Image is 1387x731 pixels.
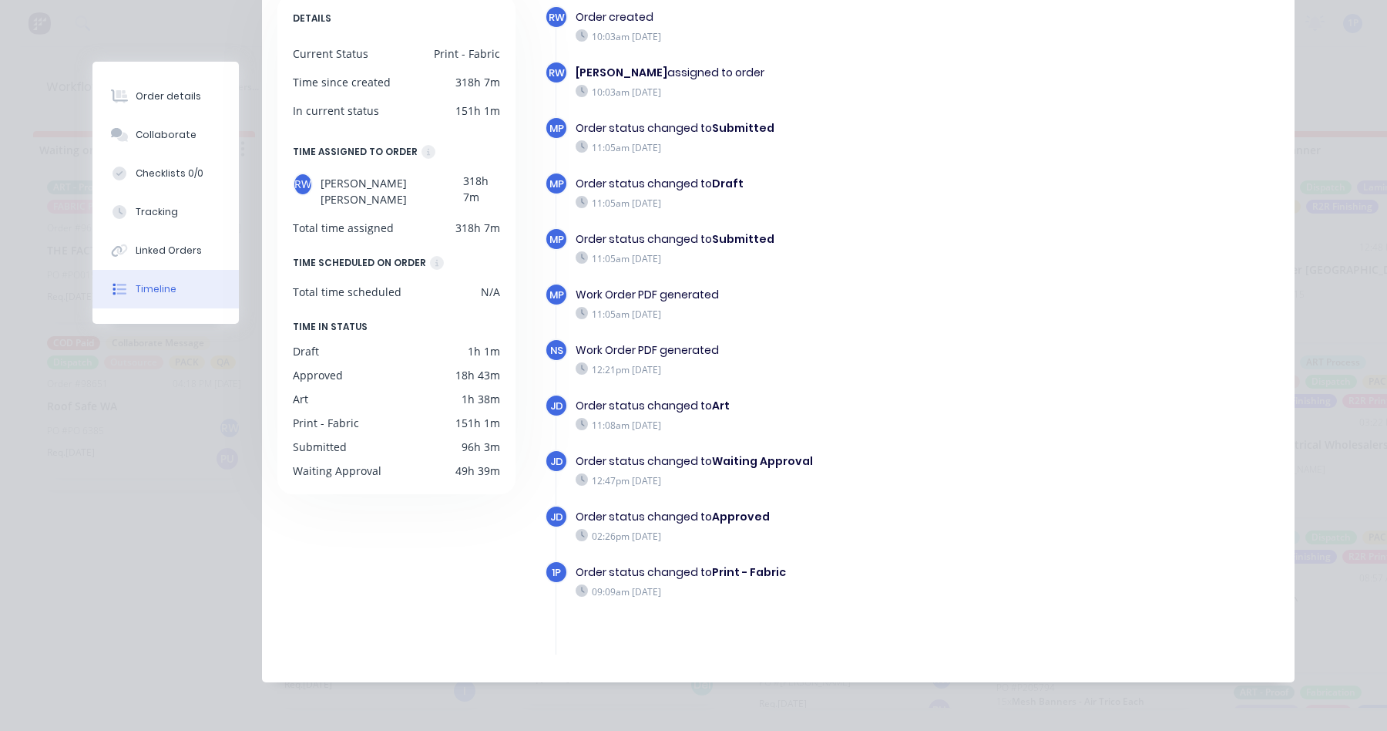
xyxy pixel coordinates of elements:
b: Art [712,398,730,413]
button: Tracking [92,193,239,231]
div: Draft [293,343,319,359]
div: N/A [481,284,500,300]
b: Waiting Approval [712,453,813,469]
div: Submitted [293,439,347,455]
b: Approved [712,509,770,524]
div: Waiting Approval [293,463,381,479]
b: Print - Fabric [712,564,786,580]
div: TIME SCHEDULED ON ORDER [293,254,426,271]
div: 151h 1m [455,415,500,431]
div: Approved [293,367,343,383]
div: Order created [576,9,1029,25]
b: Submitted [712,231,774,247]
span: RW [549,66,565,80]
div: Work Order PDF generated [576,342,1029,359]
button: Checklists 0/0 [92,154,239,193]
div: Work Order PDF generated [576,287,1029,303]
div: Tracking [136,205,178,219]
div: Linked Orders [136,244,202,258]
button: Timeline [92,270,239,308]
div: 11:05am [DATE] [576,140,1029,154]
div: 1h 1m [468,343,500,359]
div: 151h 1m [455,103,500,119]
b: Submitted [712,120,774,136]
div: Timeline [136,282,176,296]
div: Order status changed to [576,120,1029,136]
div: 318h 7m [455,220,500,236]
div: assigned to order [576,65,1029,81]
div: 96h 3m [462,439,500,455]
button: Collaborate [92,116,239,154]
div: Art [293,391,308,407]
div: 18h 43m [455,367,500,383]
div: 12:21pm [DATE] [576,362,1029,376]
span: MP [549,121,564,136]
div: Total time scheduled [293,284,401,300]
span: NS [550,343,563,358]
div: 10:03am [DATE] [576,29,1029,43]
div: Order status changed to [576,509,1029,525]
div: 318h 7m [455,74,500,90]
div: Print - Fabric [293,415,359,431]
b: Draft [712,176,744,191]
span: MP [549,288,564,302]
div: 11:05am [DATE] [576,307,1029,321]
div: 11:05am [DATE] [576,196,1029,210]
span: JD [550,399,563,413]
div: Order details [136,89,201,103]
div: Time since created [293,74,391,90]
div: 02:26pm [DATE] [576,529,1029,543]
div: Order status changed to [576,564,1029,581]
span: JD [550,454,563,469]
div: In current status [293,103,379,119]
span: 1P [552,565,561,580]
div: 10:03am [DATE] [576,85,1029,99]
b: [PERSON_NAME] [576,65,667,80]
span: TIME IN STATUS [293,318,368,335]
div: Collaborate [136,128,196,142]
div: 11:08am [DATE] [576,418,1029,432]
button: Order details [92,77,239,116]
div: Total time assigned [293,220,394,236]
div: RW [293,173,313,196]
div: 09:09am [DATE] [576,584,1029,598]
div: Order status changed to [576,398,1029,414]
span: RW [549,10,565,25]
div: TIME ASSIGNED TO ORDER [293,143,418,160]
div: 49h 39m [455,463,500,479]
div: Checklists 0/0 [136,167,203,180]
div: 318h 7m [463,173,500,207]
div: 12:47pm [DATE] [576,473,1029,487]
span: JD [550,510,563,524]
span: MP [549,232,564,247]
button: Linked Orders [92,231,239,270]
div: Print - Fabric [434,45,500,62]
div: 1h 38m [462,391,500,407]
div: Order status changed to [576,176,1029,192]
div: 11:05am [DATE] [576,251,1029,265]
span: [PERSON_NAME] [PERSON_NAME] [321,173,463,207]
div: Order status changed to [576,453,1029,470]
div: Order status changed to [576,231,1029,248]
span: MP [549,177,564,191]
span: DETAILS [293,10,331,27]
div: Current Status [293,45,368,62]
